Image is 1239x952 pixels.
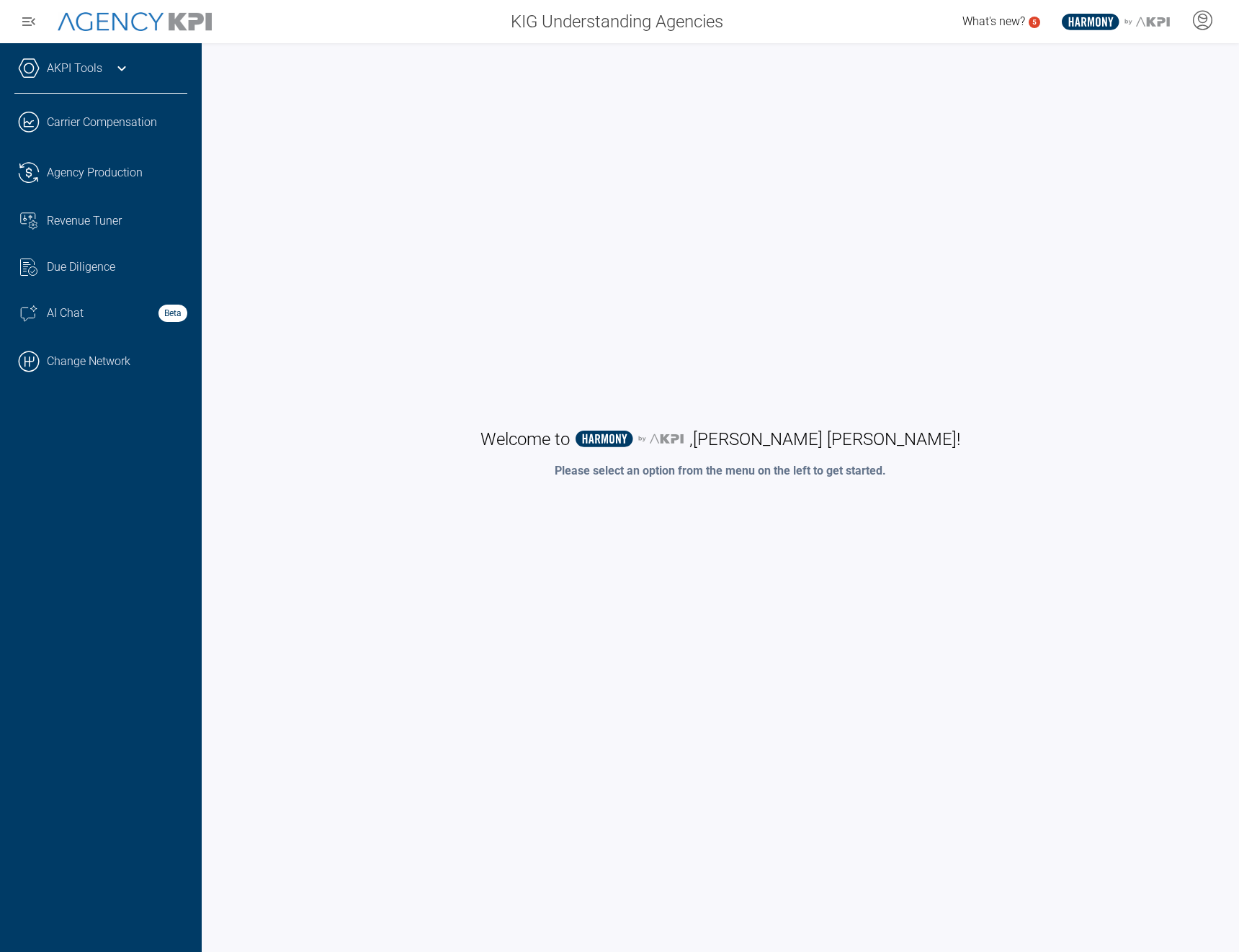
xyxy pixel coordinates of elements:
[511,9,723,35] span: KIG Understanding Agencies
[480,428,960,451] h1: Welcome to , [PERSON_NAME] [PERSON_NAME] !
[47,259,187,276] div: Due Diligence
[158,305,187,322] strong: Beta
[1032,18,1037,26] text: 5
[47,60,102,77] a: AKPI Tools
[58,12,212,32] img: AgencyKPI
[47,212,187,230] div: Revenue Tuner
[1029,17,1040,28] a: 5
[47,305,84,322] span: AI Chat
[555,462,886,480] p: Please select an option from the menu on the left to get started.
[962,14,1025,28] span: What's new?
